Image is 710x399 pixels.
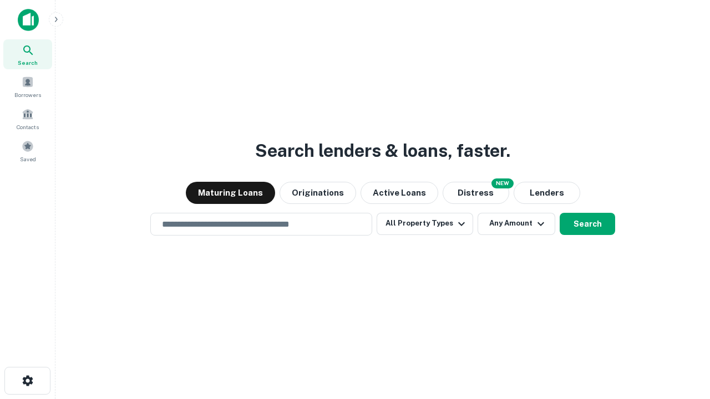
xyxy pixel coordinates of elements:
button: All Property Types [377,213,473,235]
iframe: Chat Widget [655,310,710,364]
span: Saved [20,155,36,163]
a: Contacts [3,104,52,134]
a: Search [3,39,52,69]
button: Any Amount [478,213,555,235]
button: Maturing Loans [186,182,275,204]
span: Search [18,58,38,67]
span: Contacts [17,122,39,131]
a: Borrowers [3,71,52,101]
button: Active Loans [361,182,438,204]
img: capitalize-icon.png [18,9,39,31]
button: Originations [280,182,356,204]
a: Saved [3,136,52,166]
button: Lenders [514,182,580,204]
button: Search distressed loans with lien and other non-mortgage details. [443,182,509,204]
span: Borrowers [14,90,41,99]
div: NEW [491,178,514,188]
button: Search [560,213,615,235]
h3: Search lenders & loans, faster. [255,137,510,164]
